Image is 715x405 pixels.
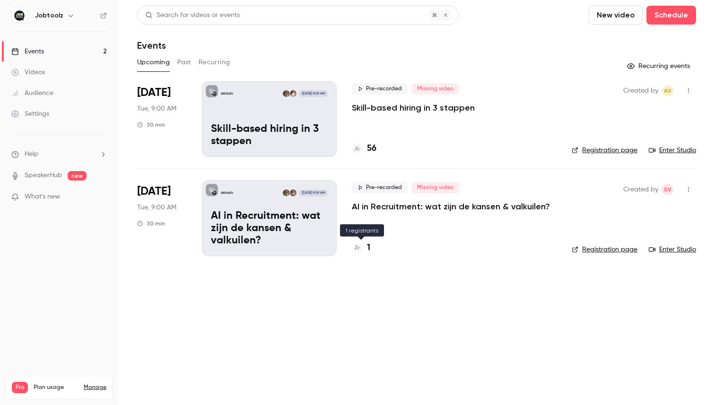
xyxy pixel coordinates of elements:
[12,8,27,23] img: Jobtoolz
[283,190,289,196] img: Davina Linclauw
[283,90,289,97] img: Davina Linclauw
[137,85,171,100] span: [DATE]
[137,203,176,212] span: Tue, 9:00 AM
[137,180,187,256] div: Nov 18 Tue, 9:00 AM (Europe/Brussels)
[12,382,28,393] span: Pro
[220,91,233,96] p: Jobtoolz
[352,102,475,113] a: Skill-based hiring in 3 stappen
[25,149,38,159] span: Help
[572,245,637,254] a: Registration page
[68,171,87,181] span: new
[220,190,233,195] p: Jobtoolz
[664,184,671,195] span: SV
[25,171,62,181] a: SpeakerHub
[11,68,45,77] div: Videos
[137,121,165,129] div: 30 min
[589,6,643,25] button: New video
[211,210,328,247] p: AI in Recruitment: wat zijn de kansen & valkuilen?
[352,201,550,212] a: AI in Recruitment: wat zijn de kansen & valkuilen?
[211,123,328,148] p: Skill-based hiring in 3 stappen
[177,55,191,70] button: Past
[137,220,165,227] div: 30 min
[137,104,176,113] span: Tue, 9:00 AM
[572,146,637,155] a: Registration page
[299,190,327,196] span: [DATE] 9:00 AM
[35,11,63,20] h6: Jobtoolz
[646,6,696,25] button: Schedule
[623,59,696,74] button: Recurring events
[649,245,696,254] a: Enter Studio
[649,146,696,155] a: Enter Studio
[367,241,370,254] h4: 1
[411,182,459,193] span: Missing video
[137,81,187,157] div: Oct 21 Tue, 9:00 AM (Europe/Brussels)
[662,85,673,96] span: Arne Vanaelst
[34,384,78,391] span: Plan usage
[299,90,327,97] span: [DATE] 9:00 AM
[11,88,53,98] div: Audience
[96,193,107,201] iframe: Noticeable Trigger
[202,81,337,157] a: Skill-based hiring in 3 stappenJobtoolzArne VanaelstDavina Linclauw[DATE] 9:00 AMSkill-based hiri...
[664,85,671,96] span: AV
[352,241,370,254] a: 1
[623,184,658,195] span: Created by
[137,184,171,199] span: [DATE]
[137,55,170,70] button: Upcoming
[25,192,60,202] span: What's new
[352,83,408,95] span: Pre-recorded
[137,40,166,51] h1: Events
[11,149,107,159] li: help-dropdown-opener
[290,90,296,97] img: Arne Vanaelst
[202,180,337,256] a: AI in Recruitment: wat zijn de kansen & valkuilen?JobtoolzValentina RadatiukDavina Linclauw[DATE]...
[145,10,240,20] div: Search for videos or events
[623,85,658,96] span: Created by
[11,109,49,119] div: Settings
[411,83,459,95] span: Missing video
[662,184,673,195] span: Simon Vandamme
[367,142,376,155] h4: 56
[199,55,230,70] button: Recurring
[352,182,408,193] span: Pre-recorded
[84,384,106,391] a: Manage
[290,190,296,196] img: Valentina Radatiuk
[352,142,376,155] a: 56
[11,47,44,56] div: Events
